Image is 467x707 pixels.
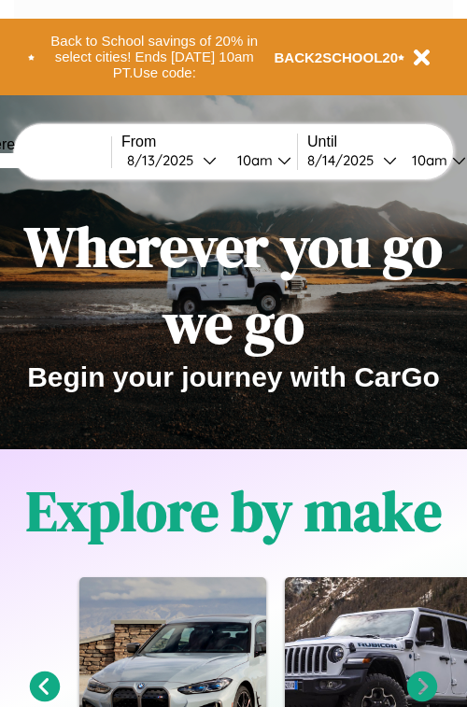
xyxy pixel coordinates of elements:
div: 8 / 14 / 2025 [307,151,383,169]
div: 10am [228,151,277,169]
label: From [121,134,297,150]
div: 10am [403,151,452,169]
button: 8/13/2025 [121,150,222,170]
button: 10am [222,150,297,170]
div: 8 / 13 / 2025 [127,151,203,169]
b: BACK2SCHOOL20 [275,49,399,65]
button: Back to School savings of 20% in select cities! Ends [DATE] 10am PT.Use code: [35,28,275,86]
h1: Explore by make [26,473,442,549]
